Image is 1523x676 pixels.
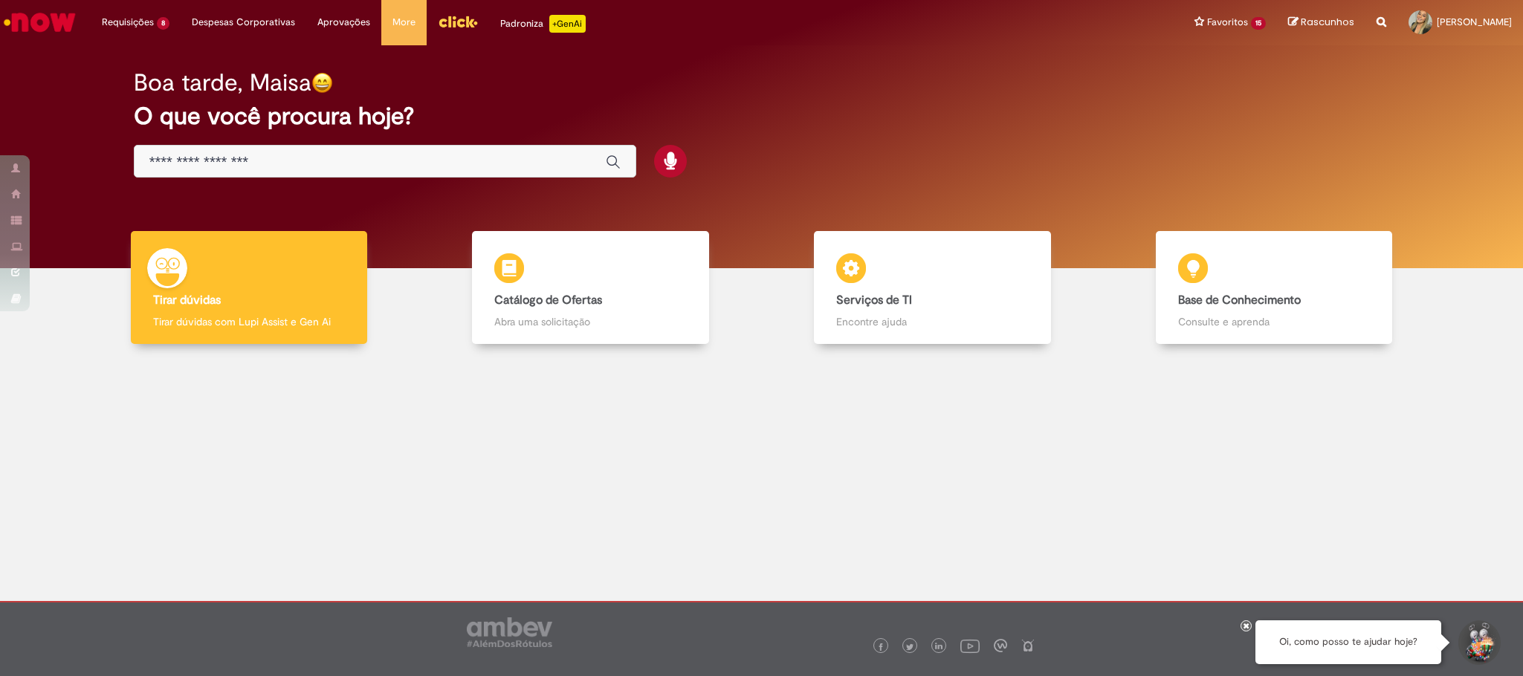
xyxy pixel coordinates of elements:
a: Tirar dúvidas Tirar dúvidas com Lupi Assist e Gen Ai [78,231,420,345]
p: Abra uma solicitação [494,314,687,329]
img: logo_footer_youtube.png [960,636,980,655]
b: Tirar dúvidas [153,293,221,308]
img: logo_footer_facebook.png [877,643,885,651]
span: [PERSON_NAME] [1437,16,1512,28]
span: 8 [157,17,169,30]
span: Favoritos [1207,15,1248,30]
p: +GenAi [549,15,586,33]
img: logo_footer_workplace.png [994,639,1007,652]
span: Rascunhos [1301,15,1354,29]
p: Encontre ajuda [836,314,1029,329]
a: Base de Conhecimento Consulte e aprenda [1103,231,1445,345]
span: More [392,15,415,30]
img: click_logo_yellow_360x200.png [438,10,478,33]
b: Catálogo de Ofertas [494,293,602,308]
h2: Boa tarde, Maisa [134,70,311,96]
div: Oi, como posso te ajudar hoje? [1255,620,1441,664]
p: Tirar dúvidas com Lupi Assist e Gen Ai [153,314,346,329]
p: Consulte e aprenda [1178,314,1371,329]
a: Serviços de TI Encontre ajuda [762,231,1104,345]
span: Aprovações [317,15,370,30]
b: Serviços de TI [836,293,912,308]
img: logo_footer_twitter.png [906,643,914,651]
img: logo_footer_naosei.png [1021,639,1035,652]
img: logo_footer_linkedin.png [935,643,942,651]
img: ServiceNow [1,7,78,37]
img: happy-face.png [311,72,333,94]
div: Padroniza [500,15,586,33]
button: Iniciar Conversa de Suporte [1456,620,1501,665]
a: Catálogo de Ofertas Abra uma solicitação [420,231,762,345]
h2: O que você procura hoje? [134,103,1390,129]
span: Despesas Corporativas [192,15,295,30]
b: Base de Conhecimento [1178,293,1301,308]
img: logo_footer_ambev_rotulo_gray.png [467,617,552,647]
a: Rascunhos [1288,16,1354,30]
span: 15 [1251,17,1266,30]
span: Requisições [102,15,154,30]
